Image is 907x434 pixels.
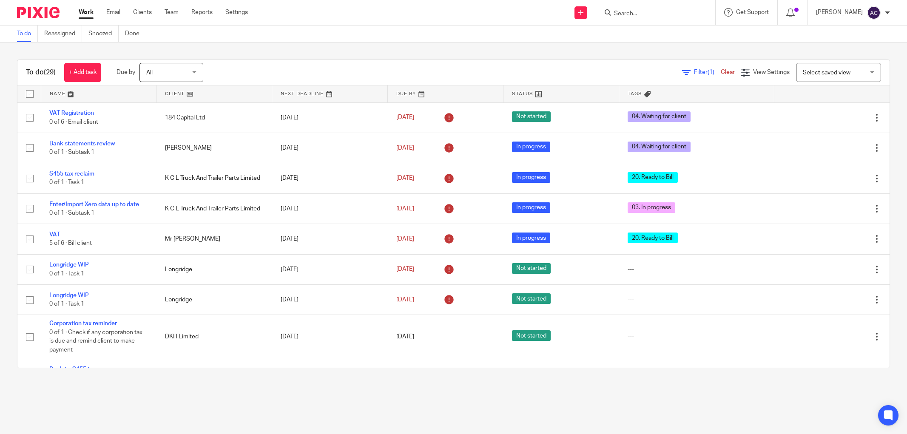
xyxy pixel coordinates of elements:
[628,142,691,152] span: 04. Waiting for client
[17,7,60,18] img: Pixie
[628,265,765,274] div: ---
[49,241,92,247] span: 5 of 6 · Bill client
[156,163,272,193] td: K C L Truck And Trailer Parts Limited
[156,102,272,133] td: 184 Capital Ltd
[79,8,94,17] a: Work
[628,172,678,183] span: 20. Ready to Bill
[88,26,119,42] a: Snoozed
[49,262,89,268] a: Longridge WIP
[133,8,152,17] a: Clients
[165,8,179,17] a: Team
[272,224,388,254] td: [DATE]
[49,232,60,238] a: VAT
[125,26,146,42] a: Done
[272,254,388,284] td: [DATE]
[708,69,714,75] span: (1)
[867,6,881,20] img: svg%3E
[156,193,272,224] td: K C L Truck And Trailer Parts Limited
[628,202,675,213] span: 03. In progress
[156,133,272,163] td: [PERSON_NAME]
[396,175,414,181] span: [DATE]
[156,285,272,315] td: Longridge
[512,330,551,341] span: Not started
[512,111,551,122] span: Not started
[396,267,414,272] span: [DATE]
[396,334,414,340] span: [DATE]
[272,285,388,315] td: [DATE]
[156,254,272,284] td: Longridge
[191,8,213,17] a: Reports
[721,69,735,75] a: Clear
[512,172,550,183] span: In progress
[156,359,272,389] td: Balti [PERSON_NAME] Limited
[49,171,94,177] a: S455 tax reclaim
[272,163,388,193] td: [DATE]
[49,321,117,326] a: Corporation tax reminder
[512,202,550,213] span: In progress
[146,70,153,76] span: All
[816,8,863,17] p: [PERSON_NAME]
[26,68,56,77] h1: To do
[628,233,678,243] span: 20. Ready to Bill
[628,111,691,122] span: 04. Waiting for client
[628,295,765,304] div: ---
[272,193,388,224] td: [DATE]
[117,68,135,77] p: Due by
[272,102,388,133] td: [DATE]
[44,26,82,42] a: Reassigned
[225,8,248,17] a: Settings
[396,297,414,303] span: [DATE]
[64,63,101,82] a: + Add task
[49,180,84,186] span: 0 of 1 · Task 1
[156,315,272,359] td: DKH Limited
[49,292,89,298] a: Longridge WIP
[512,233,550,243] span: In progress
[49,329,142,353] span: 0 of 1 · Check if any corporation tax is due and remind client to make payment
[512,142,550,152] span: In progress
[396,206,414,212] span: [DATE]
[49,141,115,147] a: Bank statements review
[156,224,272,254] td: Mr [PERSON_NAME]
[49,149,94,155] span: 0 of 1 · Subtask 1
[512,263,551,274] span: Not started
[106,8,120,17] a: Email
[694,69,721,75] span: Filter
[49,210,94,216] span: 0 of 1 · Subtask 1
[272,315,388,359] td: [DATE]
[49,201,139,207] a: Enter/Import Xero data up to date
[736,9,769,15] span: Get Support
[49,366,96,372] a: Reclaim S455 tax
[272,133,388,163] td: [DATE]
[628,332,765,341] div: ---
[803,70,850,76] span: Select saved view
[396,115,414,121] span: [DATE]
[17,26,38,42] a: To do
[49,119,98,125] span: 0 of 6 · Email client
[512,293,551,304] span: Not started
[628,91,642,96] span: Tags
[49,110,94,116] a: VAT Registration
[613,10,690,18] input: Search
[396,145,414,151] span: [DATE]
[49,301,84,307] span: 0 of 1 · Task 1
[49,271,84,277] span: 0 of 1 · Task 1
[272,359,388,389] td: [DATE]
[753,69,790,75] span: View Settings
[44,69,56,76] span: (29)
[396,236,414,242] span: [DATE]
